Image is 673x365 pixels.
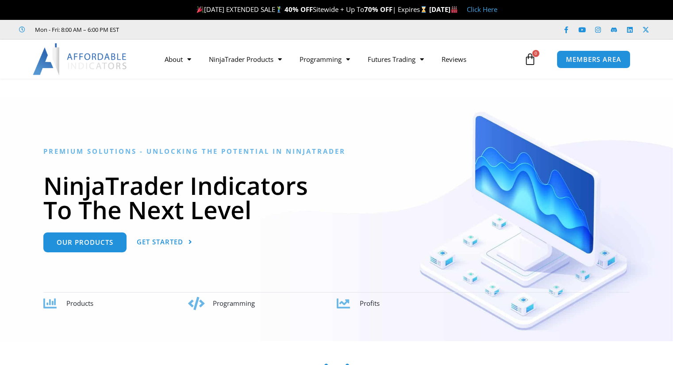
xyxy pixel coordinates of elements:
[137,239,183,245] span: Get Started
[360,299,380,308] span: Profits
[429,5,458,14] strong: [DATE]
[451,6,458,13] img: 🏭
[213,299,255,308] span: Programming
[433,49,475,69] a: Reviews
[276,6,282,13] img: 🏌️‍♂️
[33,24,119,35] span: Mon - Fri: 8:00 AM – 6:00 PM EST
[156,49,200,69] a: About
[195,5,429,14] span: [DATE] EXTENDED SALE Sitewide + Up To | Expires
[43,232,127,252] a: Our Products
[43,173,630,222] h1: NinjaTrader Indicators To The Next Level
[43,147,630,156] h6: Premium Solutions - Unlocking the Potential in NinjaTrader
[511,46,550,72] a: 0
[420,6,427,13] img: ⌛
[197,6,204,13] img: 🎉
[137,232,192,252] a: Get Started
[532,50,539,57] span: 0
[57,239,113,246] span: Our Products
[566,56,621,63] span: MEMBERS AREA
[557,50,631,68] a: MEMBERS AREA
[156,49,522,69] nav: Menu
[200,49,291,69] a: NinjaTrader Products
[131,25,264,34] iframe: Customer reviews powered by Trustpilot
[467,5,497,14] a: Click Here
[359,49,433,69] a: Futures Trading
[66,299,93,308] span: Products
[285,5,313,14] strong: 40% OFF
[291,49,359,69] a: Programming
[364,5,392,14] strong: 70% OFF
[33,43,128,75] img: LogoAI | Affordable Indicators – NinjaTrader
